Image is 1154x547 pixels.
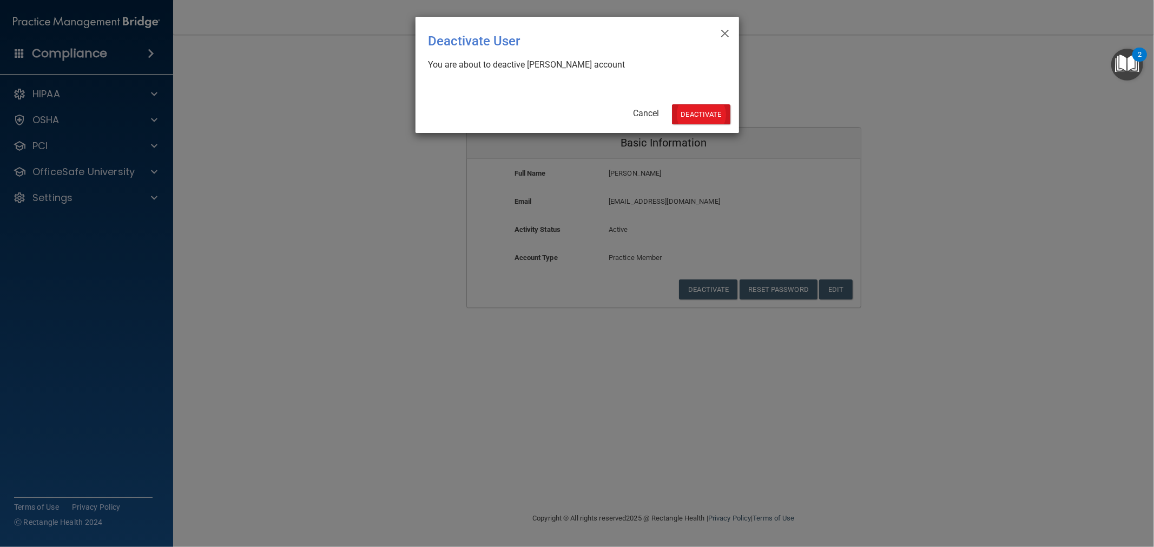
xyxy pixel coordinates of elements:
a: Cancel [633,108,659,118]
button: Deactivate [672,104,730,124]
span: × [720,21,730,43]
div: 2 [1138,55,1142,69]
iframe: Drift Widget Chat Controller [968,471,1141,513]
button: Open Resource Center, 2 new notifications [1111,49,1143,81]
div: Deactivate User [428,25,682,57]
div: You are about to deactive [PERSON_NAME] account [428,59,717,71]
